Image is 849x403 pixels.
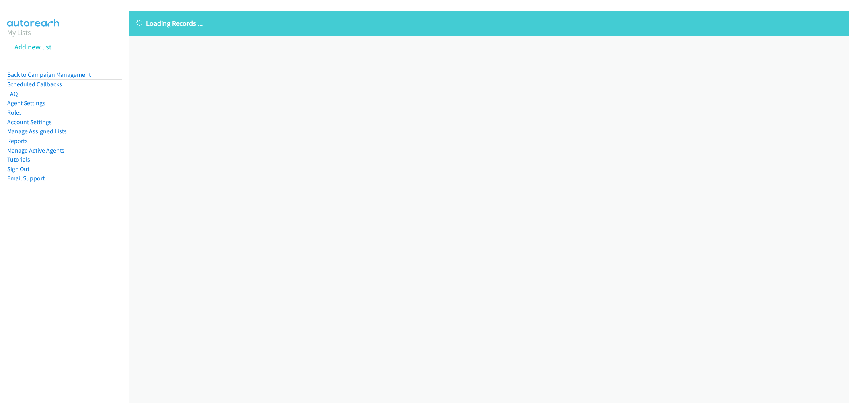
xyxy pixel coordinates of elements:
a: Reports [7,137,28,145]
a: Back to Campaign Management [7,71,91,78]
a: Tutorials [7,156,30,163]
a: Add new list [14,42,51,51]
a: FAQ [7,90,18,98]
a: Manage Active Agents [7,147,64,154]
a: Sign Out [7,165,29,173]
a: Agent Settings [7,99,45,107]
a: Email Support [7,174,45,182]
a: Account Settings [7,118,52,126]
p: Loading Records ... [136,18,842,29]
a: My Lists [7,28,31,37]
a: Manage Assigned Lists [7,127,67,135]
a: Roles [7,109,22,116]
a: Scheduled Callbacks [7,80,62,88]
